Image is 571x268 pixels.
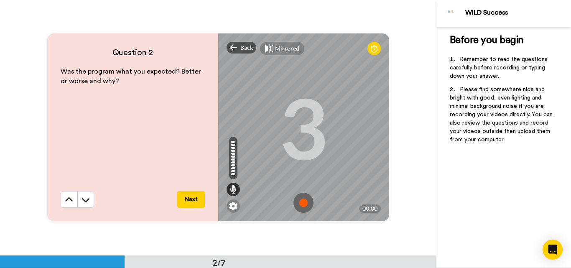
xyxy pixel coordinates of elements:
[279,96,328,159] div: 3
[61,68,203,84] span: Was the program what you expected? Better or worse and why?
[450,35,524,45] span: Before you begin
[465,9,571,17] div: WILD Success
[240,43,253,52] span: Back
[227,42,257,54] div: Back
[61,47,205,59] h4: Question 2
[543,240,563,260] div: Open Intercom Messenger
[441,3,461,23] img: Profile Image
[229,202,237,210] img: ic_gear.svg
[275,44,299,53] div: Mirrored
[450,56,549,79] span: Remember to read the questions carefully before recording or typing down your answer.
[359,204,381,213] div: 00:00
[293,193,314,213] img: ic_record_start.svg
[177,191,205,208] button: Next
[450,87,554,143] span: Please find somewhere nice and bright with good, even lighting and minimal background noise if yo...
